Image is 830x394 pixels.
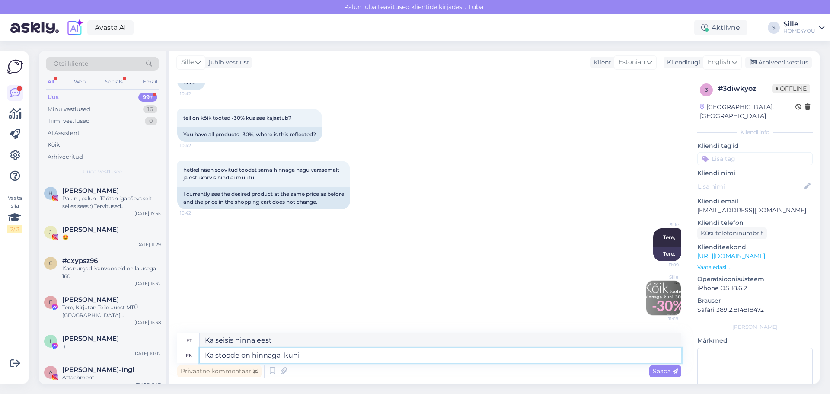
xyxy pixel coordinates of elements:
span: Estonian [619,58,645,67]
p: Kliendi nimi [697,169,813,178]
div: hello* [177,75,205,90]
div: 0 [145,117,157,125]
div: [DATE] 11:29 [135,241,161,248]
div: Tere, [653,247,681,261]
span: 11:09 [646,262,679,268]
input: Lisa nimi [698,182,803,191]
span: Helina Sinimets [62,187,119,195]
div: [DATE] 15:32 [134,280,161,287]
span: Sille [181,58,194,67]
div: et [186,333,192,348]
p: Operatsioonisüsteem [697,275,813,284]
div: Arhiveeri vestlus [745,57,812,68]
div: Attachment [62,374,161,381]
span: English [708,58,730,67]
div: 2 / 3 [7,225,22,233]
span: Tere, [663,234,675,240]
div: 99+ [138,93,157,102]
span: E [49,299,52,305]
span: #cxypsz96 [62,257,98,265]
span: c [49,260,53,266]
span: Luba [466,3,486,11]
p: iPhone OS 18.6.2 [697,284,813,293]
span: Sille [646,221,679,228]
span: 11:09 [646,316,678,322]
div: 16 [143,105,157,114]
div: [GEOGRAPHIC_DATA], [GEOGRAPHIC_DATA] [700,103,795,121]
p: Kliendi telefon [697,218,813,227]
div: Privaatne kommentaar [177,365,262,377]
p: Vaata edasi ... [697,263,813,271]
div: 😍 [62,234,161,241]
div: Klient [590,58,611,67]
div: Tere, Kirjutan Teile uuest MTÜ-[GEOGRAPHIC_DATA][PERSON_NAME]. Nimelt korraldame juba aastaid hea... [62,304,161,319]
p: [EMAIL_ADDRESS][DOMAIN_NAME] [697,206,813,215]
textarea: Ka stoode on hinnaga kun [200,348,681,363]
div: :) [62,343,161,350]
span: I [50,338,51,344]
p: Märkmed [697,336,813,345]
img: explore-ai [66,19,84,37]
div: Klienditugi [664,58,700,67]
div: [DATE] 10:02 [134,350,161,357]
div: Kõik [48,141,60,149]
img: Askly Logo [7,58,23,75]
a: [URL][DOMAIN_NAME] [697,252,765,260]
span: 10:42 [180,90,212,97]
div: juhib vestlust [205,58,249,67]
span: Uued vestlused [83,168,123,176]
input: Lisa tag [697,152,813,165]
div: Web [72,76,87,87]
div: Email [141,76,159,87]
div: [PERSON_NAME] [697,323,813,331]
img: Attachment [646,281,681,315]
span: 10:42 [180,142,212,149]
div: en [186,348,193,363]
span: Sille [646,274,678,280]
span: A [49,369,53,375]
div: [DATE] 8:47 [136,381,161,388]
div: I currently see the desired product at the same price as before and the price in the shopping car... [177,187,350,209]
span: 10:42 [180,210,212,216]
span: Emili Jürgen [62,296,119,304]
p: Brauser [697,296,813,305]
span: Ivar Lõhmus [62,335,119,343]
div: [DATE] 15:38 [134,319,161,326]
p: Safari 389.2.814818472 [697,305,813,314]
span: J [49,229,52,235]
div: All [46,76,56,87]
span: H [48,190,53,196]
div: Socials [103,76,124,87]
span: Julia Võsu [62,226,119,234]
p: Kliendi tag'id [697,141,813,151]
span: Otsi kliente [54,59,88,68]
div: Uus [48,93,59,102]
span: 3 [705,86,708,93]
div: Sille [783,21,815,28]
div: Aktiivne [694,20,747,35]
div: You have all products -30%, where is this reflected? [177,127,322,142]
div: Tiimi vestlused [48,117,90,125]
a: Avasta AI [87,20,134,35]
div: Vaata siia [7,194,22,233]
div: HOME4YOU [783,28,815,35]
span: Annye Rooväli-Ingi [62,366,134,374]
span: Saada [653,367,678,375]
div: # 3diwkyoz [718,83,772,94]
div: Kas nurgadiivanvoodeid on laiusega 160 [62,265,161,280]
p: Kliendi email [697,197,813,206]
a: SilleHOME4YOU [783,21,825,35]
div: [DATE] 17:55 [134,210,161,217]
div: S [768,22,780,34]
span: teil on kõik tooted -30% kus see kajastub? [183,115,291,121]
p: Klienditeekond [697,243,813,252]
div: Arhiveeritud [48,153,83,161]
span: hetkel näen soovitud toodet sama hinnaga nagu varasemalt ja ostukorvis hind ei muutu [183,167,341,181]
textarea: Ka seisis hinna eest [200,333,681,348]
div: Minu vestlused [48,105,90,114]
div: Küsi telefoninumbrit [697,227,767,239]
span: Offline [772,84,810,93]
div: Kliendi info [697,128,813,136]
div: Palun , palun . Töötan igapäevaselt selles sees :) Tervitused Lõunakeskusest :) [62,195,161,210]
div: AI Assistent [48,129,80,138]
